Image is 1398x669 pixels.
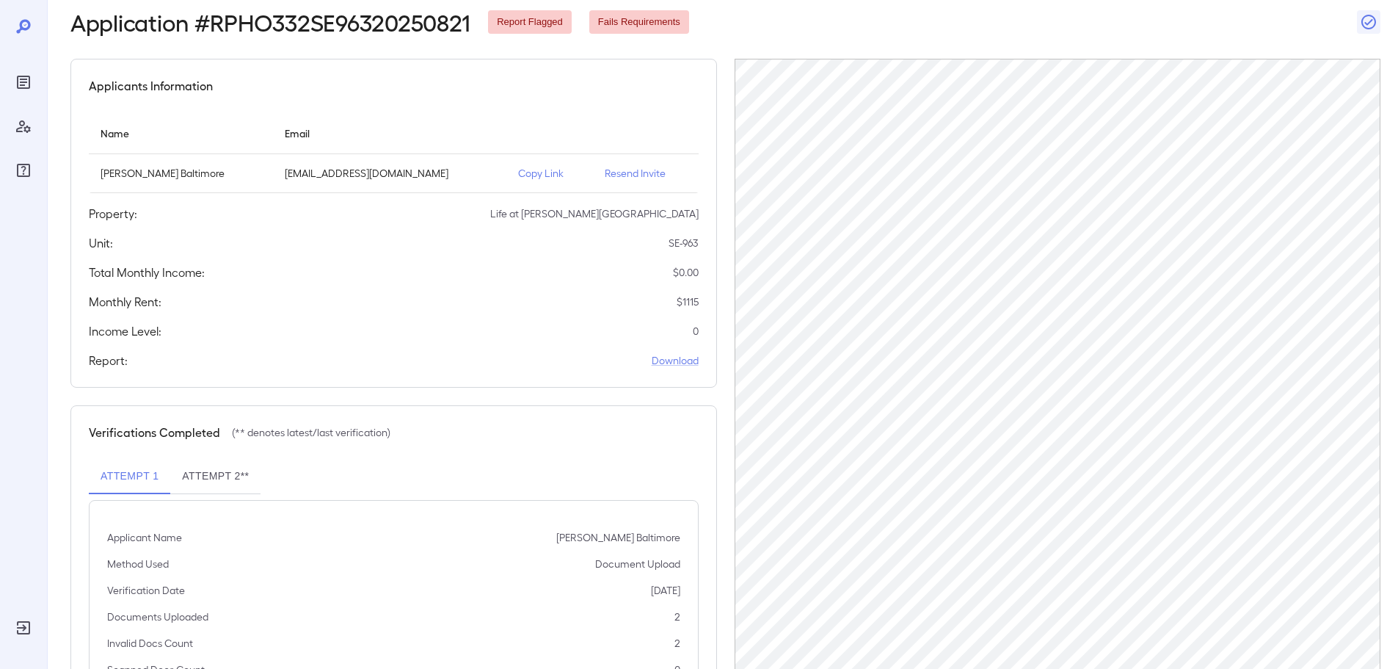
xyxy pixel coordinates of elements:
h5: Property: [89,205,137,223]
p: Documents Uploaded [107,610,208,624]
p: SE-963 [669,236,699,250]
div: Manage Users [12,115,35,138]
h5: Report: [89,352,128,369]
h5: Verifications Completed [89,424,220,441]
div: FAQ [12,159,35,182]
p: $ 1115 [677,294,699,309]
p: $ 0.00 [673,265,699,280]
table: simple table [89,112,699,193]
p: Life at [PERSON_NAME][GEOGRAPHIC_DATA] [490,206,699,221]
button: Attempt 1 [89,459,170,494]
p: 0 [693,324,699,339]
h2: Application # RPHO332SE96320250821 [70,9,470,35]
h5: Applicants Information [89,77,213,95]
th: Email [273,112,506,154]
a: Download [652,353,699,368]
p: [DATE] [651,583,680,598]
p: Document Upload [595,557,680,571]
p: 2 [674,636,680,651]
p: [PERSON_NAME] Baltimore [101,166,261,181]
h5: Income Level: [89,322,161,340]
button: Attempt 2** [170,459,261,494]
p: Method Used [107,557,169,571]
span: Report Flagged [488,15,572,29]
h5: Total Monthly Income: [89,264,205,281]
p: [EMAIL_ADDRESS][DOMAIN_NAME] [285,166,495,181]
button: Close Report [1357,10,1380,34]
div: Reports [12,70,35,94]
p: Verification Date [107,583,185,598]
p: [PERSON_NAME] Baltimore [556,530,680,545]
span: Fails Requirements [589,15,689,29]
p: Copy Link [518,166,580,181]
p: (** denotes latest/last verification) [232,425,390,440]
p: 2 [674,610,680,624]
h5: Unit: [89,234,113,252]
p: Resend Invite [605,166,687,181]
div: Log Out [12,616,35,640]
p: Applicant Name [107,530,182,545]
p: Invalid Docs Count [107,636,193,651]
h5: Monthly Rent: [89,293,161,311]
th: Name [89,112,273,154]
